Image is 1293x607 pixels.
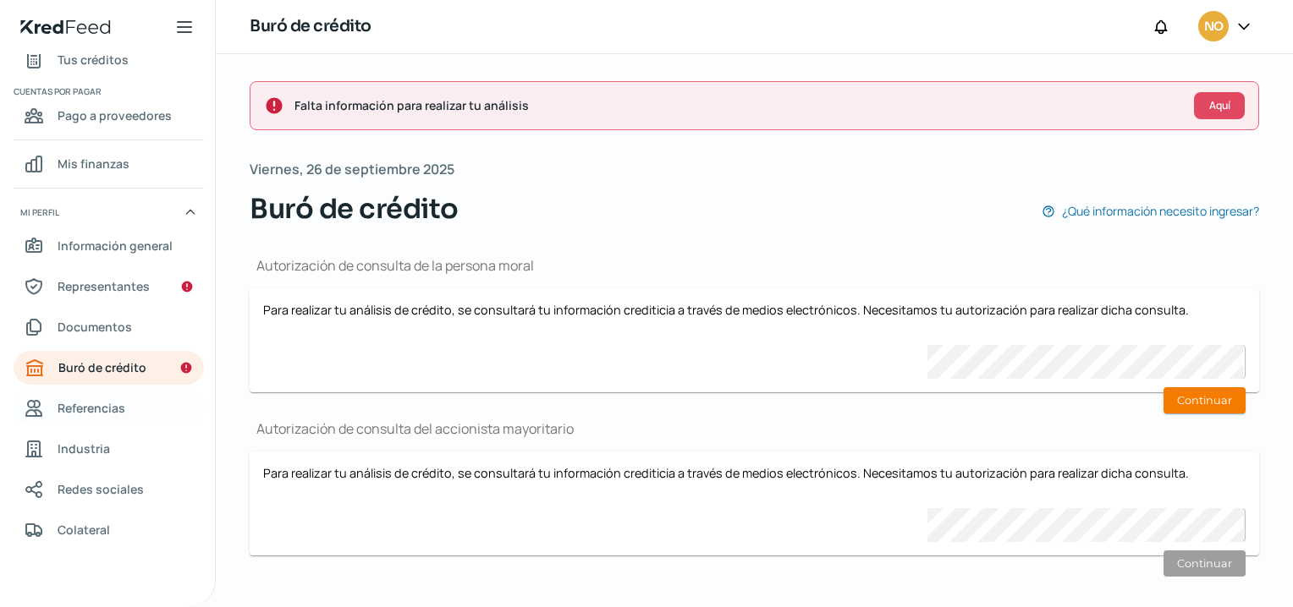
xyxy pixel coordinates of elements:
[20,205,59,220] span: Mi perfil
[1164,387,1246,413] button: Continuar
[263,302,1246,318] p: Para realizar tu análisis de crédito, se consultará tu información crediticia a través de medios ...
[294,95,1180,116] span: Falta información para realizar tu análisis
[58,235,173,256] span: Información general
[14,513,204,547] a: Colateral
[58,478,144,500] span: Redes sociales
[1164,550,1246,577] button: Continuar
[14,229,204,263] a: Información general
[250,256,1259,275] h1: Autorización de consulta de la persona moral
[1062,200,1259,221] span: ¿Qué información necesito ingresar?
[250,14,371,39] h1: Buró de crédito
[14,147,204,181] a: Mis finanzas
[14,351,204,385] a: Buró de crédito
[1194,92,1245,119] button: Aquí
[58,105,172,126] span: Pago a proveedores
[58,519,110,540] span: Colateral
[58,276,150,297] span: Representantes
[1204,17,1223,37] span: NO
[58,357,146,378] span: Buró de crédito
[58,397,125,418] span: Referencias
[1209,101,1230,111] span: Aquí
[58,316,132,337] span: Documentos
[14,84,201,99] span: Cuentas por pagar
[58,153,129,174] span: Mis finanzas
[14,99,204,133] a: Pago a proveedores
[14,43,204,77] a: Tus créditos
[250,189,459,229] span: Buró de crédito
[14,310,204,344] a: Documentos
[263,465,1246,481] p: Para realizar tu análisis de crédito, se consultará tu información crediticia a través de medios ...
[14,270,204,303] a: Representantes
[14,391,204,425] a: Referencias
[14,432,204,466] a: Industria
[250,419,1259,438] h1: Autorización de consulta del accionista mayoritario
[250,157,454,182] span: Viernes, 26 de septiembre 2025
[58,438,110,459] span: Industria
[58,49,129,70] span: Tus créditos
[14,473,204,506] a: Redes sociales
